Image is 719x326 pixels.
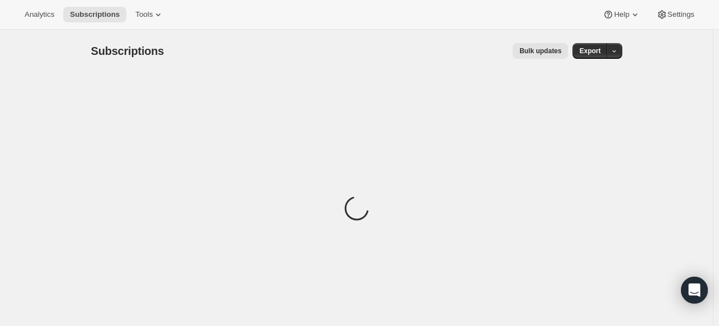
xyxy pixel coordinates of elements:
span: Bulk updates [519,46,561,55]
button: Help [596,7,647,22]
button: Bulk updates [513,43,568,59]
span: Export [579,46,600,55]
button: Export [573,43,607,59]
button: Tools [129,7,171,22]
span: Settings [668,10,694,19]
span: Help [614,10,629,19]
span: Subscriptions [91,45,164,57]
span: Subscriptions [70,10,120,19]
button: Analytics [18,7,61,22]
span: Tools [135,10,153,19]
span: Analytics [25,10,54,19]
button: Subscriptions [63,7,126,22]
div: Open Intercom Messenger [681,277,708,304]
button: Settings [650,7,701,22]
